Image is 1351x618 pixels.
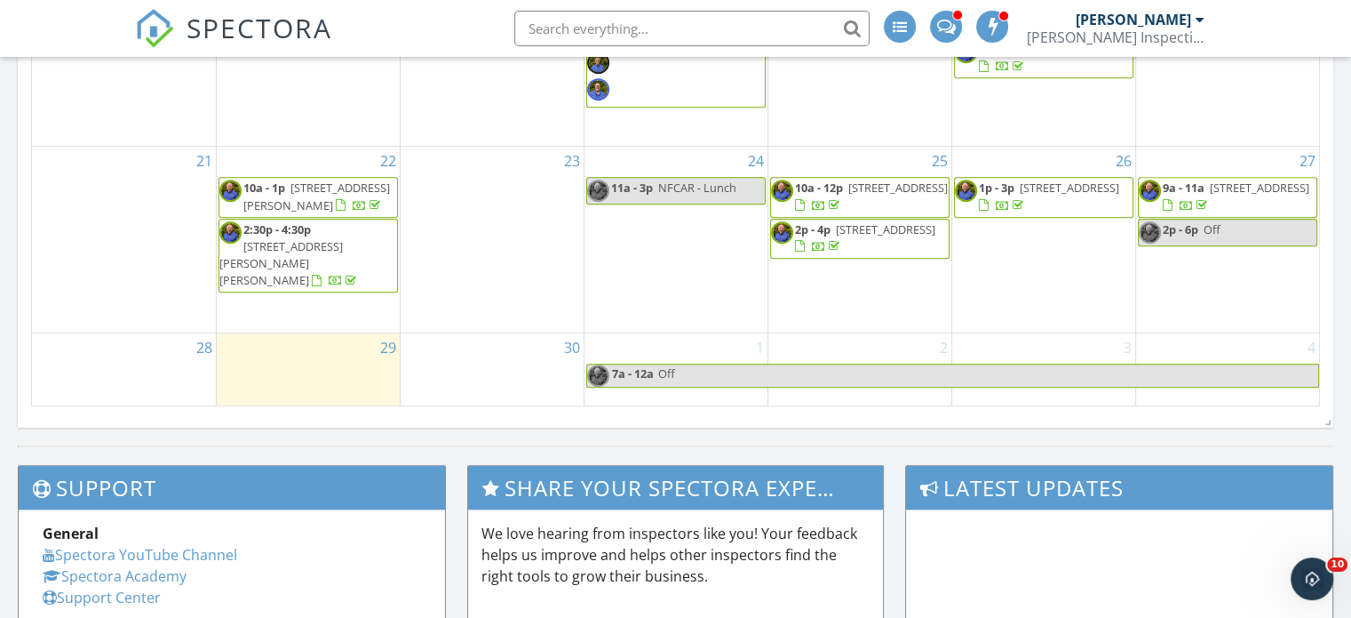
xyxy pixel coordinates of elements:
[1027,28,1204,46] div: Schaefer Inspection Service
[43,588,161,607] a: Support Center
[770,219,950,259] a: 2p - 4p [STREET_ADDRESS]
[611,180,653,196] span: 11a - 3p
[243,180,390,213] span: [STREET_ADDRESS][PERSON_NAME]
[481,523,870,587] p: We love hearing from inspectors like you! Your feedback helps us improve and helps other inspecto...
[1327,558,1347,572] span: 10
[1204,221,1220,237] span: Off
[951,147,1135,333] td: Go to September 26, 2025
[906,466,1332,510] h3: Latest Updates
[744,147,767,175] a: Go to September 24, 2025
[951,333,1135,405] td: Go to October 3, 2025
[771,180,793,202] img: may_2025.jpg
[836,221,935,237] span: [STREET_ADDRESS]
[1135,147,1319,333] td: Go to September 27, 2025
[377,147,400,175] a: Go to September 22, 2025
[468,466,884,510] h3: Share Your Spectora Experience
[400,333,584,405] td: Go to September 30, 2025
[848,180,948,196] span: [STREET_ADDRESS]
[1135,333,1319,405] td: Go to October 4, 2025
[1291,558,1333,600] iframe: Intercom live chat
[954,177,1133,217] a: 1p - 3p [STREET_ADDRESS]
[216,333,400,405] td: Go to September 29, 2025
[795,180,843,196] span: 10a - 12p
[771,221,793,244] img: may_2025.jpg
[514,11,870,46] input: Search everything...
[1304,333,1319,362] a: Go to October 4, 2025
[767,333,951,405] td: Go to October 2, 2025
[1138,177,1318,217] a: 9a - 11a [STREET_ADDRESS]
[658,365,675,381] span: Off
[32,147,216,333] td: Go to September 21, 2025
[1076,11,1191,28] div: [PERSON_NAME]
[1163,221,1198,237] span: 2p - 6p
[584,147,767,333] td: Go to September 24, 2025
[587,78,609,100] img: may_2025.jpg
[43,545,237,565] a: Spectora YouTube Channel
[219,180,242,202] img: may_2025.jpg
[1020,180,1119,196] span: [STREET_ADDRESS]
[219,219,398,293] a: 2:30p - 4:30p [STREET_ADDRESS][PERSON_NAME][PERSON_NAME]
[587,180,609,202] img: may_2025.jpg
[377,333,400,362] a: Go to September 29, 2025
[243,180,390,213] a: 10a - 1p [STREET_ADDRESS][PERSON_NAME]
[795,180,948,213] a: 10a - 12p [STREET_ADDRESS]
[611,365,655,387] span: 7a - 12a
[587,365,609,387] img: may_2025.jpg
[400,147,584,333] td: Go to September 23, 2025
[979,180,1119,213] a: 1p - 3p [STREET_ADDRESS]
[752,333,767,362] a: Go to October 1, 2025
[770,177,950,217] a: 10a - 12p [STREET_ADDRESS]
[979,180,1014,196] span: 1p - 3p
[611,25,758,58] a: 9a - 12p [STREET_ADDRESS][PERSON_NAME]
[658,180,736,196] span: NFCAR - Lunch
[1210,180,1309,196] span: [STREET_ADDRESS]
[243,221,311,237] span: 2:30p - 4:30p
[219,238,343,288] span: [STREET_ADDRESS][PERSON_NAME][PERSON_NAME]
[1120,333,1135,362] a: Go to October 3, 2025
[135,9,174,48] img: The Best Home Inspection Software - Spectora
[936,333,951,362] a: Go to October 2, 2025
[1139,180,1161,202] img: may_2025.jpg
[1139,221,1161,244] img: may_2025.jpg
[219,221,360,289] a: 2:30p - 4:30p [STREET_ADDRESS][PERSON_NAME][PERSON_NAME]
[560,147,584,175] a: Go to September 23, 2025
[954,38,1133,78] a: 2p - 5p [STREET_ADDRESS]
[767,147,951,333] td: Go to September 25, 2025
[928,147,951,175] a: Go to September 25, 2025
[187,9,332,46] span: SPECTORA
[795,221,830,237] span: 2p - 4p
[243,180,285,196] span: 10a - 1p
[611,25,758,58] span: [STREET_ADDRESS][PERSON_NAME]
[1163,180,1309,213] a: 9a - 11a [STREET_ADDRESS]
[135,24,332,61] a: SPECTORA
[219,221,242,244] img: may_2025.jpg
[560,333,584,362] a: Go to September 30, 2025
[795,221,935,254] a: 2p - 4p [STREET_ADDRESS]
[1163,180,1204,196] span: 9a - 11a
[979,41,1119,74] a: 2p - 5p [STREET_ADDRESS]
[587,52,609,74] img: bruce_schaefer.jpg
[1296,147,1319,175] a: Go to September 27, 2025
[1112,147,1135,175] a: Go to September 26, 2025
[216,147,400,333] td: Go to September 22, 2025
[32,333,216,405] td: Go to September 28, 2025
[219,177,398,217] a: 10a - 1p [STREET_ADDRESS][PERSON_NAME]
[43,524,99,543] strong: General
[586,22,766,108] a: 9a - 12p [STREET_ADDRESS][PERSON_NAME]
[193,147,216,175] a: Go to September 21, 2025
[19,466,445,510] h3: Support
[955,180,977,202] img: may_2025.jpg
[584,333,767,405] td: Go to October 1, 2025
[193,333,216,362] a: Go to September 28, 2025
[43,566,187,586] a: Spectora Academy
